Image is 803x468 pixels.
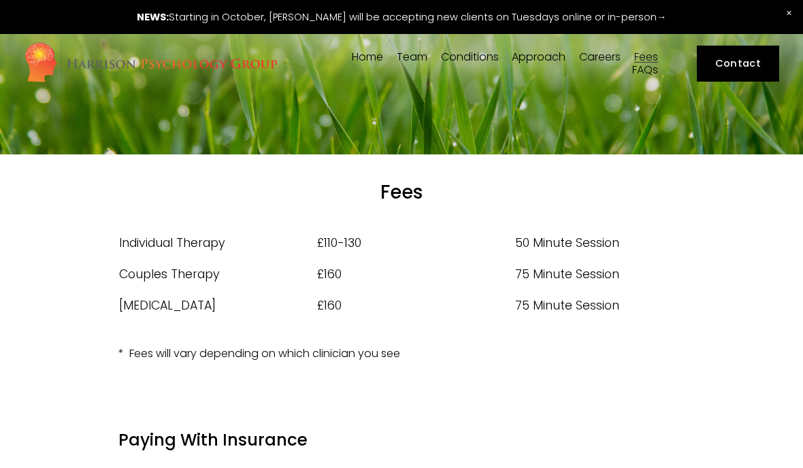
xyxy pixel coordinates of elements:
[441,52,499,63] span: Conditions
[514,290,685,321] td: 75 Minute Session
[118,227,316,258] td: Individual Therapy
[118,290,316,321] td: [MEDICAL_DATA]
[697,46,779,82] a: Contact
[397,52,427,63] span: Team
[316,227,514,258] td: £110-130
[316,258,514,290] td: £160
[118,344,685,364] p: * Fees will vary depending on which clinician you see
[512,52,566,63] span: Approach
[514,227,685,258] td: 50 Minute Session
[634,51,658,64] a: Fees
[352,51,383,64] a: Home
[579,51,621,64] a: Careers
[118,258,316,290] td: Couples Therapy
[118,429,685,451] h4: Paying With Insurance
[397,51,427,64] a: folder dropdown
[24,41,278,86] img: Harrison Psychology Group
[316,290,514,321] td: £160
[632,64,658,77] a: FAQs
[512,51,566,64] a: folder dropdown
[441,51,499,64] a: folder dropdown
[514,258,685,290] td: 75 Minute Session
[118,181,685,204] h1: Fees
